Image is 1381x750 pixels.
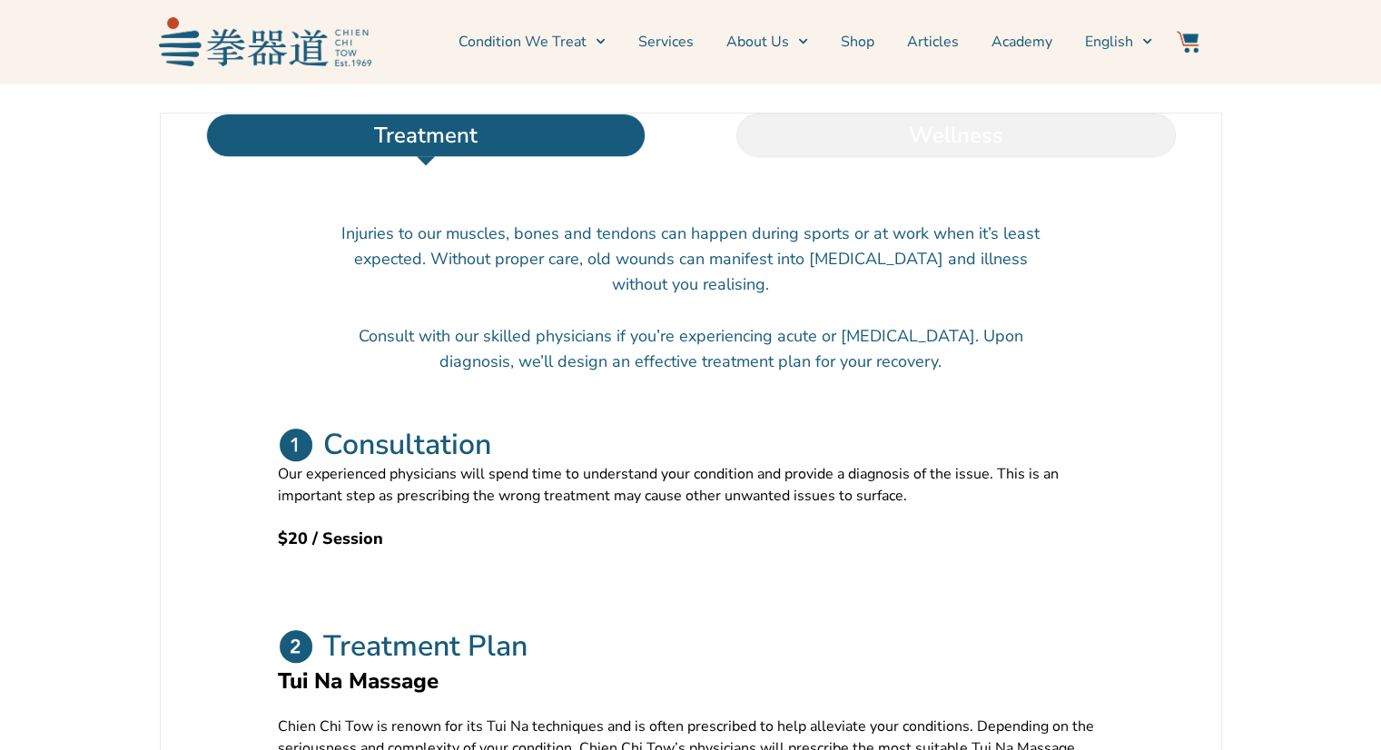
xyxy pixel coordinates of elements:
[323,628,528,665] h2: Treatment Plan
[1085,31,1133,53] span: English
[1177,31,1199,53] img: Website Icon-03
[278,526,1104,551] h2: $20 / Session
[341,323,1041,374] p: Consult with our skilled physicians if you’re experiencing acute or [MEDICAL_DATA]. Upon diagnosi...
[991,19,1052,64] a: Academy
[459,19,606,64] a: Condition We Treat
[841,19,874,64] a: Shop
[278,463,1104,507] p: Our experienced physicians will spend time to understand your condition and provide a diagnosis o...
[638,19,694,64] a: Services
[278,665,1104,697] h2: Tui Na Massage
[726,19,808,64] a: About Us
[380,19,1152,64] nav: Menu
[1085,19,1152,64] a: English
[907,19,959,64] a: Articles
[341,221,1041,297] p: Injuries to our muscles, bones and tendons can happen during sports or at work when it’s least ex...
[323,427,491,463] h2: Consultation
